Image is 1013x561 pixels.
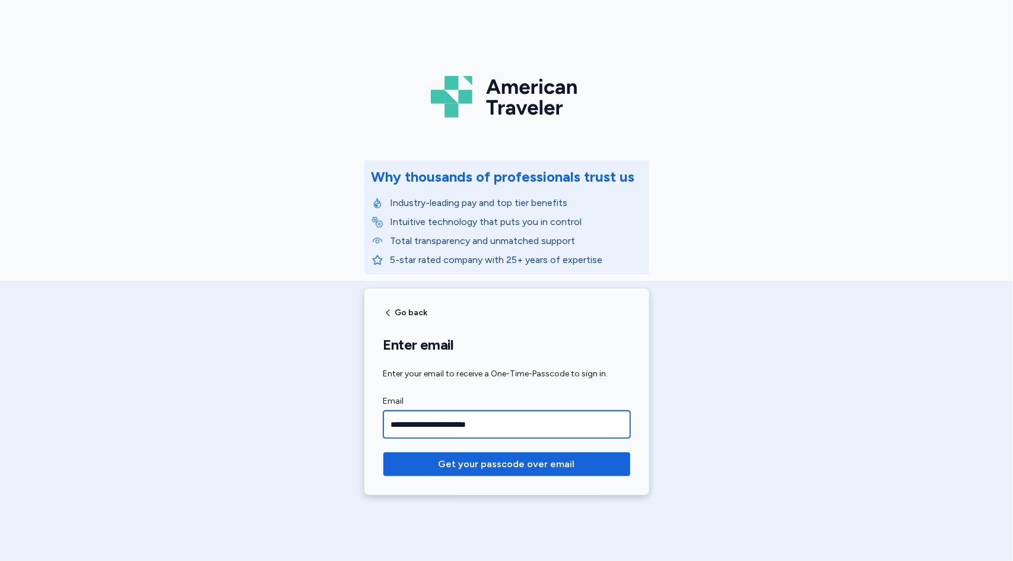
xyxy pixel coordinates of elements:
p: Intuitive technology that puts you in control [390,215,642,229]
button: Go back [383,308,428,318]
p: 5-star rated company with 25+ years of expertise [390,253,642,267]
label: Email [383,394,630,408]
h1: Enter email [383,336,630,354]
p: Total transparency and unmatched support [390,234,642,248]
span: Get your passcode over email [439,457,575,471]
img: Logo [431,71,583,122]
input: Email [383,411,630,438]
button: Get your passcode over email [383,452,630,476]
span: Go back [395,309,428,317]
p: Industry-leading pay and top tier benefits [390,196,642,210]
div: Why thousands of professionals trust us [371,167,635,186]
div: Enter your email to receive a One-Time-Passcode to sign in. [383,368,630,380]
